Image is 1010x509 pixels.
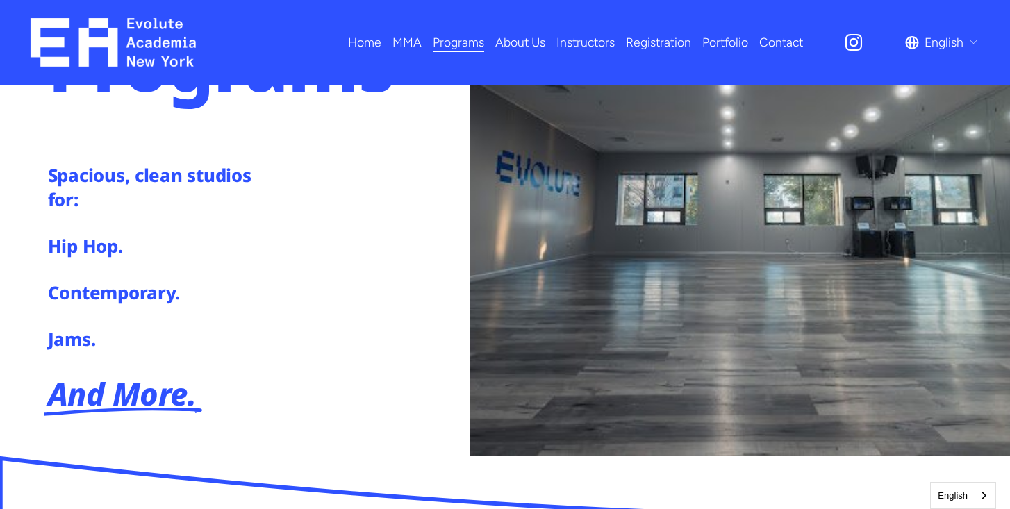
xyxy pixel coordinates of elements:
[843,32,864,53] a: Instagram
[48,327,271,351] h4: Jams.
[48,234,271,258] h4: Hip Hop.
[931,483,995,508] a: English
[348,31,381,55] a: Home
[925,31,963,53] span: English
[48,163,271,212] h4: Spacious, clean studios for:
[626,31,691,55] a: Registration
[48,372,197,415] em: And More.
[702,31,748,55] a: Portfolio
[48,281,271,305] h4: Contemporary.
[556,31,615,55] a: Instructors
[392,31,422,53] span: MMA
[31,18,197,67] img: EA
[392,31,422,55] a: folder dropdown
[495,31,545,55] a: About Us
[433,31,484,53] span: Programs
[433,31,484,55] a: folder dropdown
[930,482,996,509] aside: Language selected: English
[759,31,803,55] a: Contact
[905,31,980,55] div: language picker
